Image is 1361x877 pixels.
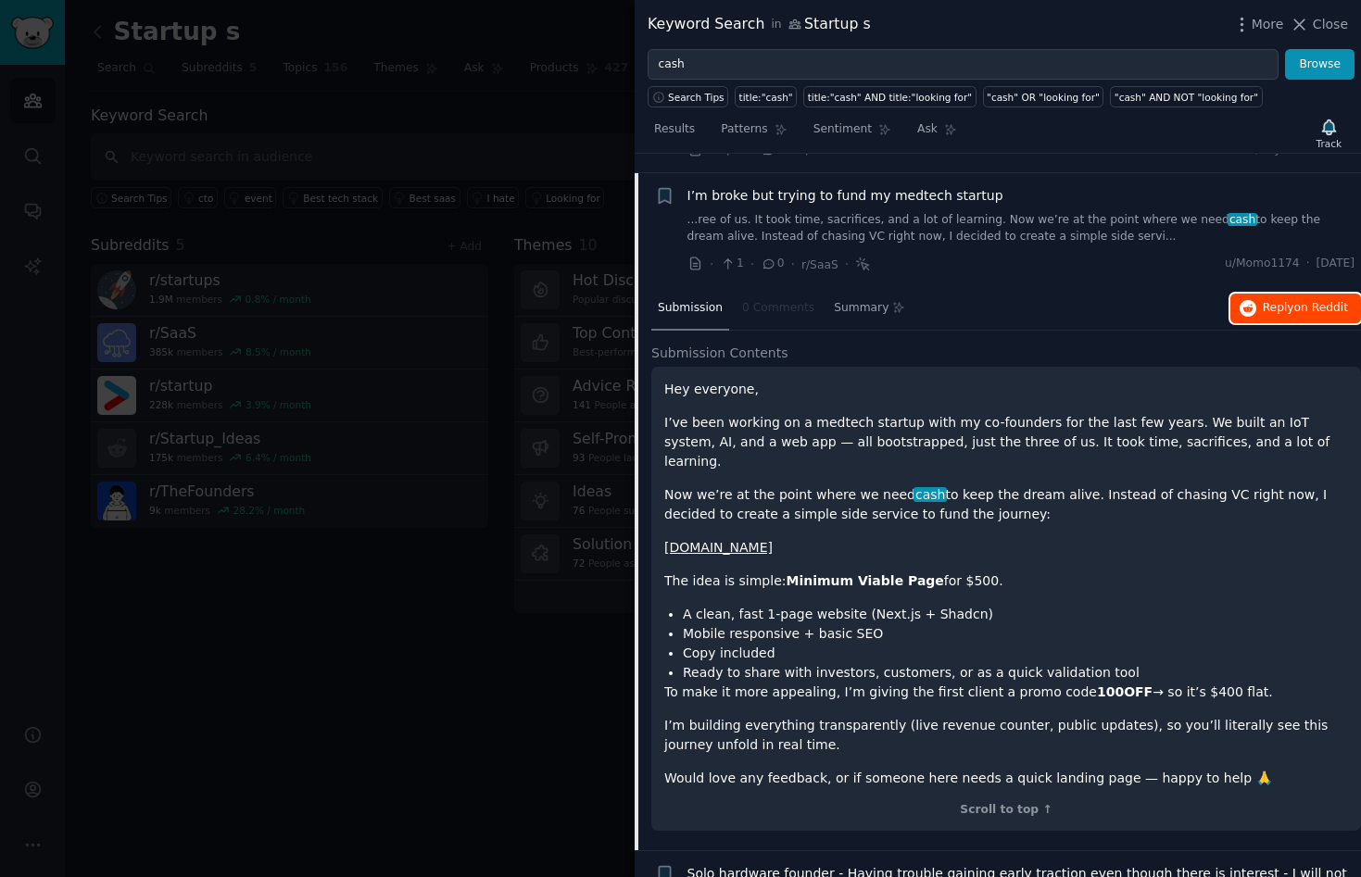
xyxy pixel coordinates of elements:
[664,683,1348,702] p: To make it more appealing, I’m giving the first client a promo code → so it’s $400 flat.
[987,91,1100,104] div: "cash" OR "looking for"
[771,17,781,33] span: in
[648,115,701,153] a: Results
[739,91,793,104] div: title:"cash"
[1115,91,1258,104] div: "cash" AND NOT "looking for"
[664,380,1348,399] p: Hey everyone,
[664,802,1348,819] div: Scroll to top ↑
[664,769,1348,788] p: Would love any feedback, or if someone here needs a quick landing page — happy to help 🙏
[1306,256,1310,272] span: ·
[1230,294,1361,323] button: Replyon Reddit
[1263,300,1348,317] span: Reply
[648,49,1279,81] input: Try a keyword related to your business
[1317,137,1342,150] div: Track
[683,644,1348,663] li: Copy included
[1285,49,1355,81] button: Browse
[654,121,695,138] span: Results
[803,86,976,107] a: title:"cash" AND title:"looking for"
[750,255,754,274] span: ·
[911,115,964,153] a: Ask
[687,212,1355,244] a: ...ree of us. It took time, sacrifices, and a lot of learning. Now we’re at the point where we ne...
[761,256,784,272] span: 0
[1110,86,1262,107] a: "cash" AND NOT "looking for"
[720,256,743,272] span: 1
[651,344,788,363] span: Submission Contents
[683,624,1348,644] li: Mobile responsive + basic SEO
[658,300,723,317] span: Submission
[668,91,725,104] span: Search Tips
[648,86,728,107] button: Search Tips
[834,300,888,317] span: Summary
[801,258,838,271] span: r/SaaS
[1225,256,1300,272] span: u/Momo1174
[1317,256,1355,272] span: [DATE]
[914,487,947,502] span: cash
[1097,684,1153,699] strong: 100OFF
[845,255,849,274] span: ·
[983,86,1104,107] a: "cash" OR "looking for"
[786,573,943,588] strong: Minimum Viable Page
[808,91,972,104] div: title:"cash" AND title:"looking for"
[714,115,793,153] a: Patterns
[664,716,1348,755] p: I’m building everything transparently (live revenue counter, public updates), so you’ll literally...
[710,255,713,274] span: ·
[1290,15,1348,34] button: Close
[791,255,795,274] span: ·
[807,115,898,153] a: Sentiment
[683,605,1348,624] li: A clean, fast 1-page website (Next.js + Shadcn)
[664,485,1348,524] p: Now we’re at the point where we need to keep the dream alive. Instead of chasing VC right now, I ...
[1310,114,1348,153] button: Track
[1232,15,1284,34] button: More
[664,413,1348,471] p: I’ve been working on a medtech startup with my co-founders for the last few years. We built an Io...
[687,186,1003,206] a: I’m broke but trying to fund my medtech startup
[813,121,872,138] span: Sentiment
[1252,15,1284,34] span: More
[1294,301,1348,314] span: on Reddit
[664,571,1348,591] p: The idea is simple: for $500.
[664,540,773,555] a: [DOMAIN_NAME]
[1313,15,1348,34] span: Close
[721,121,767,138] span: Patterns
[735,86,797,107] a: title:"cash"
[1228,213,1257,226] span: cash
[648,13,871,36] div: Keyword Search Startup s
[917,121,938,138] span: Ask
[683,663,1348,683] li: Ready to share with investors, customers, or as a quick validation tool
